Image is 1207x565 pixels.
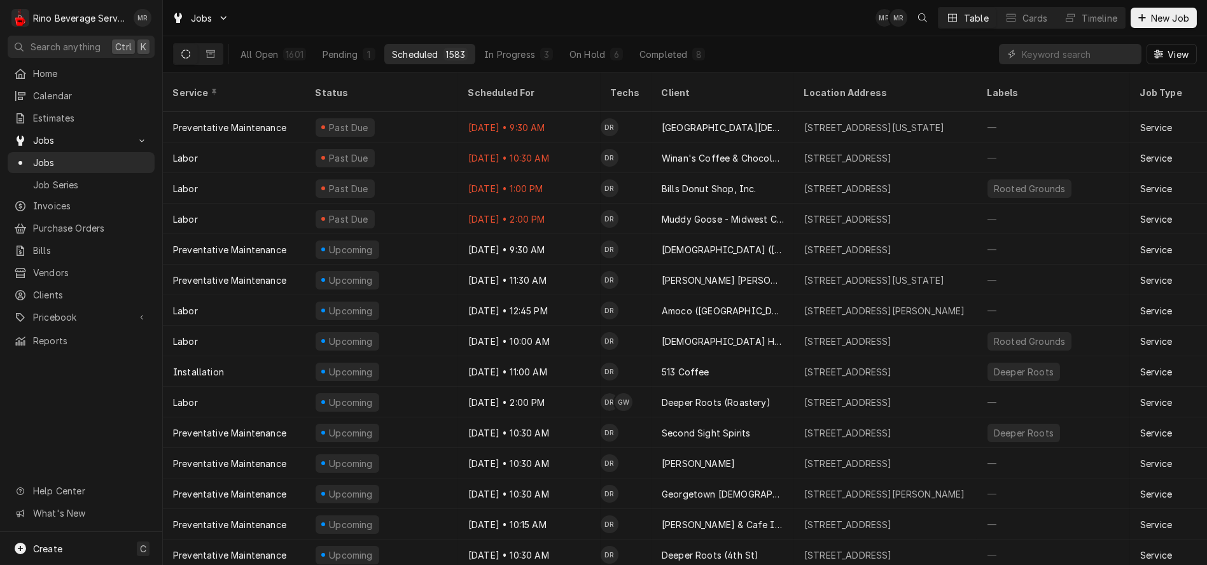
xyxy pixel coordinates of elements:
[1082,11,1117,25] div: Timeline
[328,274,375,287] div: Upcoming
[328,182,370,195] div: Past Due
[458,326,601,356] div: [DATE] • 10:00 AM
[468,86,588,99] div: Scheduled For
[8,262,155,283] a: Vendors
[601,271,618,289] div: DR
[662,243,784,256] div: [DEMOGRAPHIC_DATA] ([GEOGRAPHIC_DATA])
[11,9,29,27] div: Rino Beverage Service's Avatar
[611,86,641,99] div: Techs
[458,265,601,295] div: [DATE] • 11:30 AM
[328,396,375,409] div: Upcoming
[1140,335,1172,348] div: Service
[543,48,550,61] div: 3
[890,9,907,27] div: MR
[173,182,198,195] div: Labor
[662,213,784,226] div: Muddy Goose - Midwest Coffee Co., LLC
[33,11,127,25] div: Rino Beverage Service
[601,149,618,167] div: Damon Rinehart's Avatar
[134,9,151,27] div: MR
[173,121,286,134] div: Preventative Maintenance
[964,11,989,25] div: Table
[987,86,1120,99] div: Labels
[601,302,618,319] div: DR
[601,485,618,503] div: Damon Rinehart's Avatar
[33,199,148,213] span: Invoices
[328,304,375,317] div: Upcoming
[804,365,892,379] div: [STREET_ADDRESS]
[173,548,286,562] div: Preventative Maintenance
[601,363,618,380] div: Damon Rinehart's Avatar
[328,365,375,379] div: Upcoming
[8,174,155,195] a: Job Series
[804,487,965,501] div: [STREET_ADDRESS][PERSON_NAME]
[977,478,1130,509] div: —
[141,40,146,53] span: K
[804,86,965,99] div: Location Address
[993,335,1066,348] div: Rooted Grounds
[662,182,757,195] div: Bills Donut Shop, Inc.
[1140,457,1172,470] div: Service
[1140,274,1172,287] div: Service
[1140,548,1172,562] div: Service
[1148,11,1192,25] span: New Job
[662,396,771,409] div: Deeper Roots (Roastery)
[8,480,155,501] a: Go to Help Center
[173,365,224,379] div: Installation
[1140,426,1172,440] div: Service
[140,542,146,555] span: C
[1131,8,1197,28] button: New Job
[33,506,147,520] span: What's New
[662,548,758,562] div: Deeper Roots (4th St)
[1022,11,1048,25] div: Cards
[601,454,618,472] div: Damon Rinehart's Avatar
[458,295,601,326] div: [DATE] • 12:45 PM
[323,48,358,61] div: Pending
[328,518,375,531] div: Upcoming
[601,179,618,197] div: DR
[173,487,286,501] div: Preventative Maintenance
[1140,151,1172,165] div: Service
[977,509,1130,540] div: —
[662,487,784,501] div: Georgetown [DEMOGRAPHIC_DATA][PERSON_NAME]
[1140,243,1172,256] div: Service
[569,48,605,61] div: On Hold
[601,149,618,167] div: DR
[31,40,101,53] span: Search anything
[662,151,784,165] div: Winan's Coffee & Chocolate ([GEOGRAPHIC_DATA])
[8,63,155,84] a: Home
[286,48,303,61] div: 1601
[1140,182,1172,195] div: Service
[173,396,198,409] div: Labor
[33,266,148,279] span: Vendors
[11,9,29,27] div: R
[615,393,632,411] div: GW
[328,457,375,470] div: Upcoming
[1140,121,1172,134] div: Service
[601,241,618,258] div: Damon Rinehart's Avatar
[173,335,198,348] div: Labor
[1140,304,1172,317] div: Service
[328,121,370,134] div: Past Due
[8,240,155,261] a: Bills
[8,130,155,151] a: Go to Jobs
[8,284,155,305] a: Clients
[33,67,148,80] span: Home
[601,179,618,197] div: Damon Rinehart's Avatar
[804,151,892,165] div: [STREET_ADDRESS]
[458,234,601,265] div: [DATE] • 9:30 AM
[601,485,618,503] div: DR
[446,48,466,61] div: 1583
[173,243,286,256] div: Preventative Maintenance
[8,85,155,106] a: Calendar
[977,204,1130,234] div: —
[662,121,784,134] div: [GEOGRAPHIC_DATA][DEMOGRAPHIC_DATA]
[615,393,632,411] div: Graham Wick's Avatar
[458,356,601,387] div: [DATE] • 11:00 AM
[804,548,892,562] div: [STREET_ADDRESS]
[458,387,601,417] div: [DATE] • 2:00 PM
[613,48,620,61] div: 6
[662,335,784,348] div: [DEMOGRAPHIC_DATA] Health [PERSON_NAME]
[458,509,601,540] div: [DATE] • 10:15 AM
[662,426,750,440] div: Second Sight Spirits
[365,48,373,61] div: 1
